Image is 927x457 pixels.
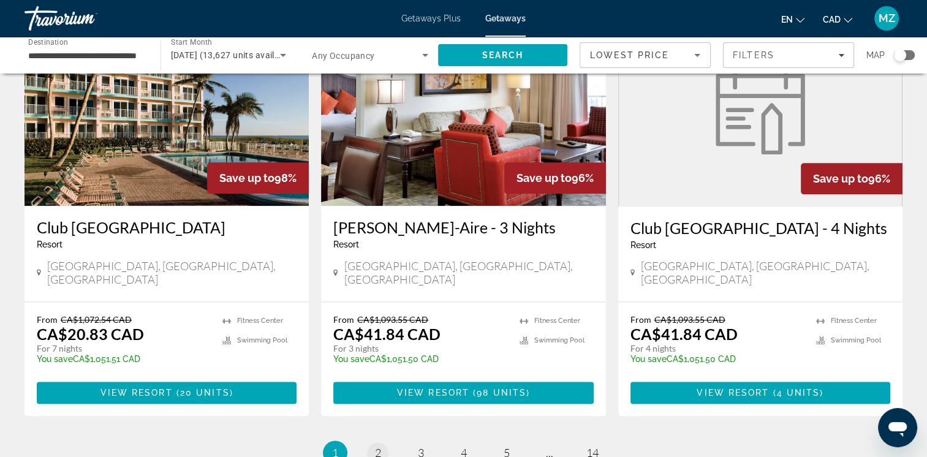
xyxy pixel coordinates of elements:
span: Fitness Center [831,317,877,325]
span: Fitness Center [534,317,580,325]
span: Filters [733,50,774,60]
span: Map [866,47,885,64]
span: Save up to [813,172,868,185]
button: Search [438,44,568,66]
span: You save [333,354,369,364]
span: Start Month [171,38,212,47]
a: Getaways [485,13,526,23]
p: CA$41.84 CAD [333,325,441,343]
button: View Resort(4 units) [630,382,890,404]
a: Club [GEOGRAPHIC_DATA] [37,218,297,236]
span: Swimming Pool [831,336,881,344]
p: CA$1,051.51 CAD [37,354,210,364]
span: View Resort [397,388,469,398]
img: Club Wyndham Sea Gardens - 4 Nights [708,62,812,154]
span: Destination [28,37,68,46]
span: Swimming Pool [237,336,287,344]
span: CAD [823,15,841,25]
span: View Resort [100,388,173,398]
a: Club Wyndham Sea Gardens - 4 Nights [618,10,902,206]
div: 96% [504,162,606,194]
p: CA$20.83 CAD [37,325,144,343]
p: For 3 nights [333,343,507,354]
span: From [630,314,651,325]
input: Select destination [28,48,145,63]
span: Save up to [219,172,274,184]
p: For 4 nights [630,343,804,354]
span: You save [37,354,73,364]
span: Fitness Center [237,317,283,325]
p: CA$41.84 CAD [630,325,738,343]
span: Lowest Price [590,50,668,60]
span: Any Occupancy [312,51,375,61]
div: 98% [207,162,309,194]
span: 98 units [477,388,526,398]
span: ( ) [769,388,823,398]
span: You save [630,354,667,364]
span: ( ) [469,388,530,398]
img: Club Wyndham Sea Gardens [25,10,309,206]
button: View Resort(98 units) [333,382,593,404]
span: Save up to [516,172,572,184]
span: ( ) [173,388,233,398]
span: Swimming Pool [534,336,585,344]
p: CA$1,051.50 CAD [333,354,507,364]
span: 20 units [180,388,230,398]
span: Resort [630,240,656,250]
span: CA$1,093.55 CAD [357,314,428,325]
button: Change currency [823,10,852,28]
iframe: Button to launch messaging window [878,408,917,447]
a: Travorium [25,2,147,34]
button: Filters [723,42,854,68]
span: From [333,314,354,325]
button: Change language [781,10,804,28]
span: From [37,314,58,325]
button: User Menu [871,6,902,31]
span: 4 units [777,388,820,398]
span: [GEOGRAPHIC_DATA], [GEOGRAPHIC_DATA], [GEOGRAPHIC_DATA] [641,259,890,286]
span: Search [482,50,523,60]
a: Club [GEOGRAPHIC_DATA] - 4 Nights [630,219,890,237]
p: For 7 nights [37,343,210,354]
span: [DATE] (13,627 units available) [171,50,295,60]
span: Resort [333,240,359,249]
span: CA$1,093.55 CAD [654,314,725,325]
img: Wyndham Palm-Aire - 3 Nights [321,10,605,206]
span: View Resort [697,388,769,398]
div: 96% [801,163,902,194]
p: CA$1,051.50 CAD [630,354,804,364]
span: [GEOGRAPHIC_DATA], [GEOGRAPHIC_DATA], [GEOGRAPHIC_DATA] [344,259,594,286]
span: CA$1,072.54 CAD [61,314,132,325]
a: Getaways Plus [401,13,461,23]
span: Resort [37,240,62,249]
span: MZ [879,12,895,25]
a: [PERSON_NAME]-Aire - 3 Nights [333,218,593,236]
mat-select: Sort by [590,48,700,62]
span: [GEOGRAPHIC_DATA], [GEOGRAPHIC_DATA], [GEOGRAPHIC_DATA] [47,259,297,286]
span: en [781,15,793,25]
button: View Resort(20 units) [37,382,297,404]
